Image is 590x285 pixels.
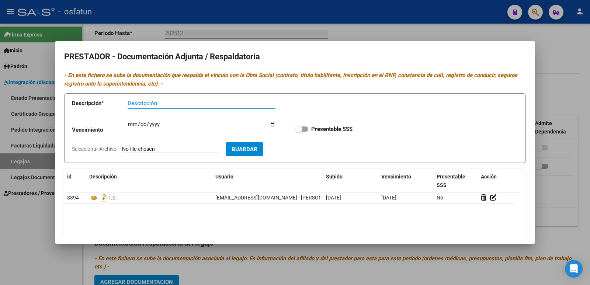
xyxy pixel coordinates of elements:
h2: PRESTADOR - Documentación Adjunta / Respaldatoria [64,50,526,64]
button: Guardar [226,142,263,156]
datatable-header-cell: Descripción [86,169,212,193]
span: Vencimiento [381,174,411,180]
datatable-header-cell: Vencimiento [378,169,434,193]
span: Subido [326,174,343,180]
span: 3394 [67,195,79,201]
div: Open Intercom Messenger [565,260,583,278]
span: Usuario [215,174,233,180]
p: Vencimiento [72,126,128,134]
datatable-header-cell: Usuario [212,169,323,193]
datatable-header-cell: Acción [478,169,515,193]
p: Descripción [72,99,128,108]
i: Descargar documento [99,192,108,204]
datatable-header-cell: Subido [323,169,378,193]
span: No [437,195,443,201]
span: Acción [481,174,497,180]
i: - En este fichero se sube la documentación que respalda el vínculo con la Obra Social (contrato, ... [64,72,517,87]
span: Seleccionar Archivo [72,146,117,152]
span: [DATE] [326,195,341,201]
span: [EMAIL_ADDRESS][DOMAIN_NAME] - [PERSON_NAME] [215,195,340,201]
span: id [67,174,72,180]
span: T.o. [108,195,117,201]
span: [DATE] [381,195,396,201]
span: Presentable SSS [437,174,465,188]
datatable-header-cell: Presentable SSS [434,169,478,193]
span: Guardar [232,146,257,153]
strong: Presentable SSS [311,126,353,132]
span: Descripción [89,174,117,180]
datatable-header-cell: id [64,169,86,193]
